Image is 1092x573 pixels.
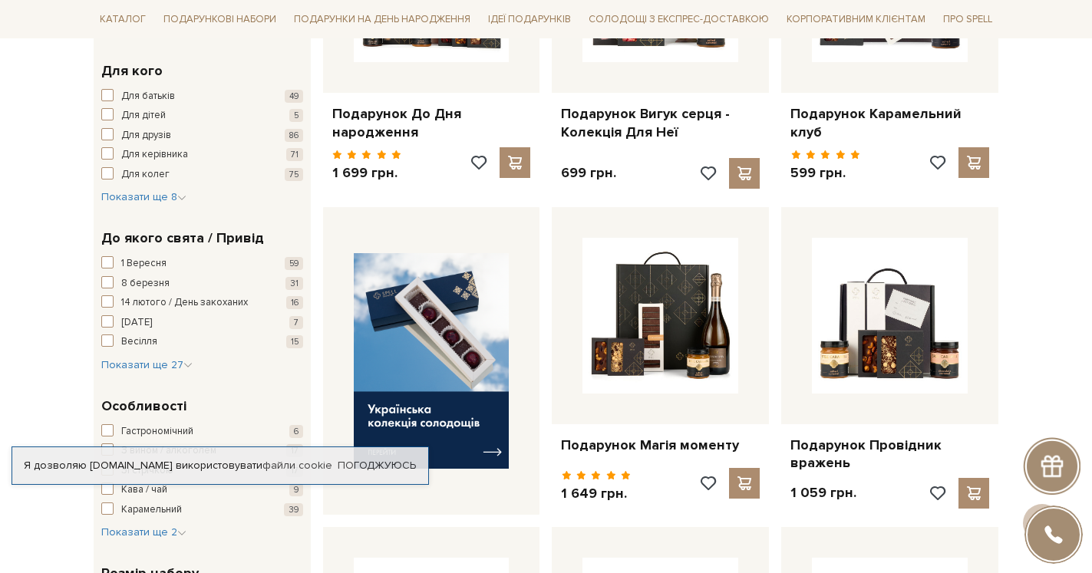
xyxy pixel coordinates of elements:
[101,525,186,540] button: Показати ще 2
[937,8,998,31] span: Про Spell
[332,105,531,141] a: Подарунок До Дня народження
[121,443,216,459] span: З вином / алкоголем
[780,6,932,32] a: Корпоративним клієнтам
[157,8,282,31] span: Подарункові набори
[101,256,303,272] button: 1 Вересня 59
[790,484,856,502] p: 1 059 грн.
[561,164,616,182] p: 699 грн.
[121,128,171,143] span: Для друзів
[101,295,303,311] button: 14 лютого / День закоханих 16
[101,189,186,205] button: Показати ще 8
[101,357,193,373] button: Показати ще 27
[790,105,989,141] a: Подарунок Карамельний клуб
[121,108,166,123] span: Для дітей
[101,128,303,143] button: Для друзів 86
[288,8,477,31] span: Подарунки на День народження
[561,436,760,454] a: Подарунок Магія моменту
[582,6,775,32] a: Солодощі з експрес-доставкою
[289,425,303,438] span: 6
[121,89,175,104] span: Для батьків
[101,89,303,104] button: Для батьків 49
[101,108,303,123] button: Для дітей 5
[289,109,303,122] span: 5
[289,316,303,329] span: 7
[101,61,163,81] span: Для кого
[121,295,248,311] span: 14 лютого / День закоханих
[121,167,170,183] span: Для колег
[289,483,303,496] span: 9
[286,296,303,309] span: 16
[101,315,303,331] button: [DATE] 7
[561,485,631,502] p: 1 649 грн.
[354,253,510,469] img: banner
[101,167,303,183] button: Для колег 75
[121,424,193,440] span: Гастрономічний
[262,459,332,472] a: файли cookie
[101,334,303,350] button: Весілля 15
[286,335,303,348] span: 15
[790,436,989,473] a: Подарунок Провідник вражень
[790,164,860,182] p: 599 грн.
[121,334,157,350] span: Весілля
[101,443,303,459] button: З вином / алкоголем 17
[101,147,303,163] button: Для керівника 71
[12,459,428,473] div: Я дозволяю [DOMAIN_NAME] використовувати
[101,228,264,249] span: До якого свята / Привід
[332,164,402,182] p: 1 699 грн.
[101,396,186,417] span: Особливості
[286,444,303,457] span: 17
[101,424,303,440] button: Гастрономічний 6
[101,525,186,538] span: Показати ще 2
[94,8,152,31] span: Каталог
[284,503,303,516] span: 39
[121,147,188,163] span: Для керівника
[482,8,577,31] span: Ідеї подарунків
[561,105,760,141] a: Подарунок Вигук серця - Колекція Для Неї
[121,276,170,291] span: 8 березня
[121,502,182,518] span: Карамельний
[285,129,303,142] span: 86
[285,168,303,181] span: 75
[285,90,303,103] span: 49
[286,148,303,161] span: 71
[338,459,416,473] a: Погоджуюсь
[285,277,303,290] span: 31
[101,482,303,498] button: Кава / чай 9
[101,358,193,371] span: Показати ще 27
[121,482,167,498] span: Кава / чай
[285,257,303,270] span: 59
[101,502,303,518] button: Карамельний 39
[121,256,167,272] span: 1 Вересня
[101,276,303,291] button: 8 березня 31
[101,190,186,203] span: Показати ще 8
[121,315,152,331] span: [DATE]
